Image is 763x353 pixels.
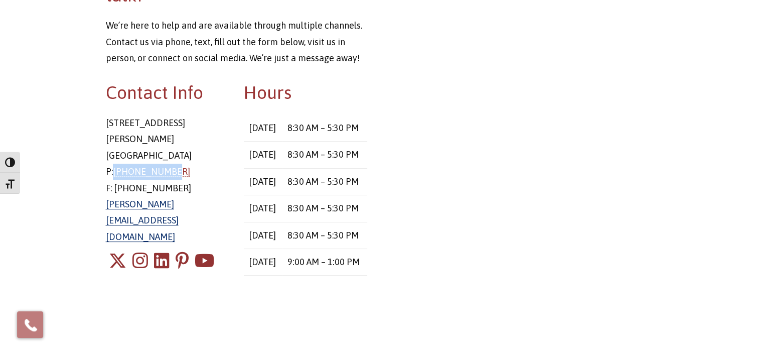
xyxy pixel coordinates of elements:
[244,80,367,105] h2: Hours
[287,230,359,241] time: 8:30 AM – 5:30 PM
[244,142,282,168] td: [DATE]
[154,245,170,277] a: LinkedIn
[195,245,214,277] a: Youtube
[287,176,359,187] time: 8:30 AM – 5:30 PM
[287,149,359,160] time: 8:30 AM – 5:30 PM
[287,123,359,133] time: 8:30 AM – 5:30 PM
[106,80,229,105] h2: Contact Info
[109,245,126,277] a: X
[244,115,282,142] td: [DATE]
[244,249,282,275] td: [DATE]
[244,168,282,195] td: [DATE]
[106,115,229,245] p: [STREET_ADDRESS] [PERSON_NAME][GEOGRAPHIC_DATA] P: F: [PHONE_NUMBER]
[106,199,179,242] a: [PERSON_NAME][EMAIL_ADDRESS][DOMAIN_NAME]
[176,245,189,277] a: Pinterest
[244,222,282,249] td: [DATE]
[113,166,190,177] a: [PHONE_NUMBER]
[132,245,148,277] a: Instagram
[287,203,359,213] time: 8:30 AM – 5:30 PM
[244,195,282,222] td: [DATE]
[287,257,360,267] time: 9:00 AM – 1:00 PM
[106,18,368,66] p: We’re here to help and are available through multiple channels. Contact us via phone, text, fill ...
